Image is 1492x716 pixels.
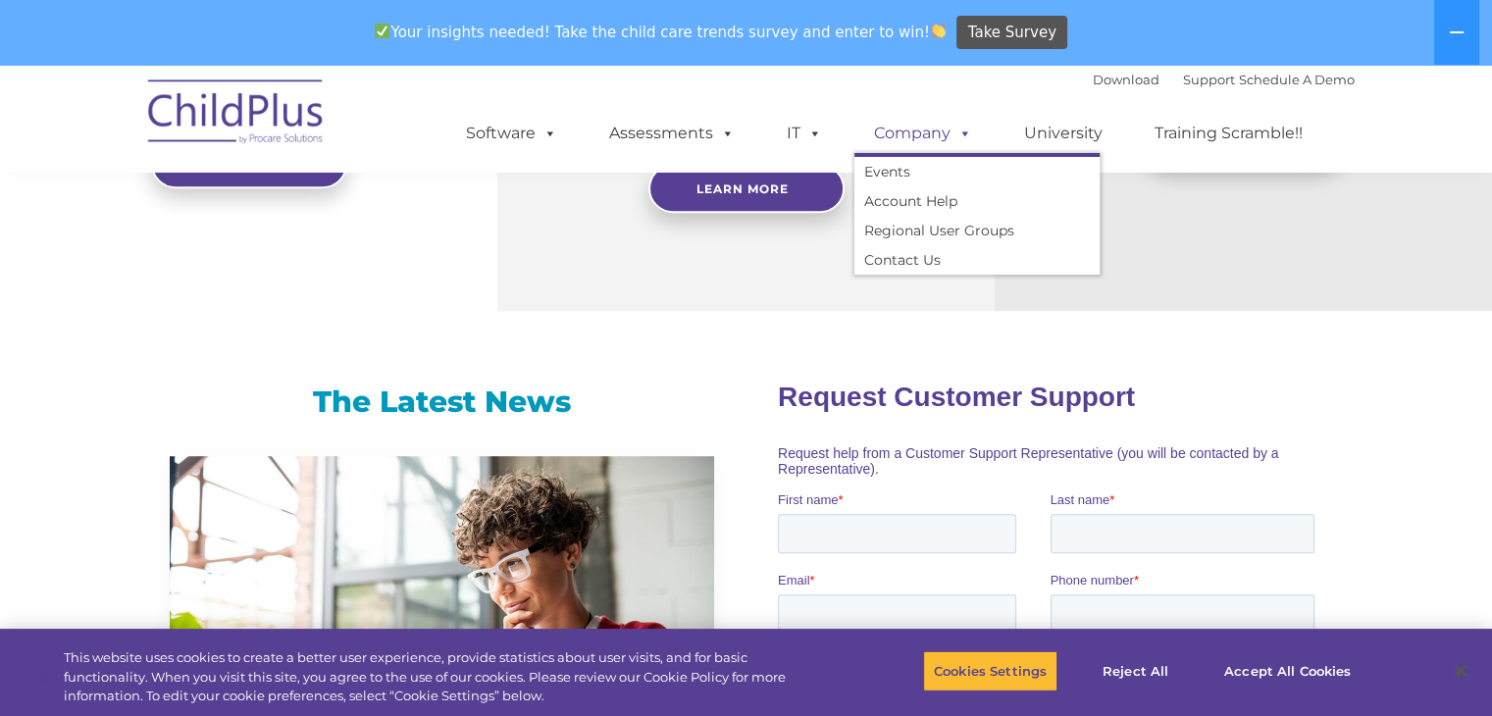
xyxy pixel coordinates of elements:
[446,114,577,153] a: Software
[170,383,714,422] h3: The Latest News
[696,181,789,196] span: Learn More
[1074,650,1197,691] button: Reject All
[923,650,1057,691] button: Cookies Settings
[273,129,333,144] span: Last name
[64,648,821,706] div: This website uses cookies to create a better user experience, provide statistics about user visit...
[931,24,946,38] img: 👏
[590,114,754,153] a: Assessments
[367,13,954,51] span: Your insights needed! Take the child care trends survey and enter to win!
[1183,72,1235,87] a: Support
[375,24,389,38] img: ✅
[273,210,356,225] span: Phone number
[854,245,1100,275] a: Contact Us
[1093,72,1159,87] a: Download
[1439,649,1482,692] button: Close
[767,114,842,153] a: IT
[648,164,845,213] a: Learn More
[854,114,992,153] a: Company
[968,16,1056,50] span: Take Survey
[854,216,1100,245] a: Regional User Groups
[1135,114,1322,153] a: Training Scramble!!
[854,157,1100,186] a: Events
[138,66,334,164] img: ChildPlus by Procare Solutions
[1239,72,1355,87] a: Schedule A Demo
[854,186,1100,216] a: Account Help
[1213,650,1362,691] button: Accept All Cookies
[956,16,1067,50] a: Take Survey
[1004,114,1122,153] a: University
[1093,72,1355,87] font: |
